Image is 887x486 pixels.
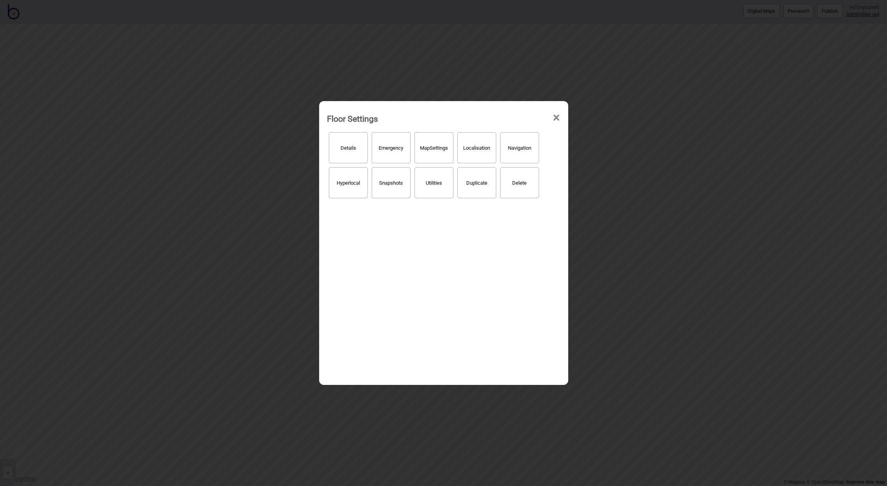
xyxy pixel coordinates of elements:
[372,167,411,198] button: Snapshots
[457,132,496,163] button: Localisation
[372,132,411,163] button: Emergency
[415,132,453,163] button: MapSettings
[500,167,539,198] button: Delete
[327,110,378,127] div: Floor Settings
[500,132,539,163] button: Navigation
[415,167,453,198] button: Utilities
[329,132,368,163] button: Details
[457,167,496,198] button: Duplicate
[329,167,368,198] button: Hyperlocal
[552,105,560,131] span: ×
